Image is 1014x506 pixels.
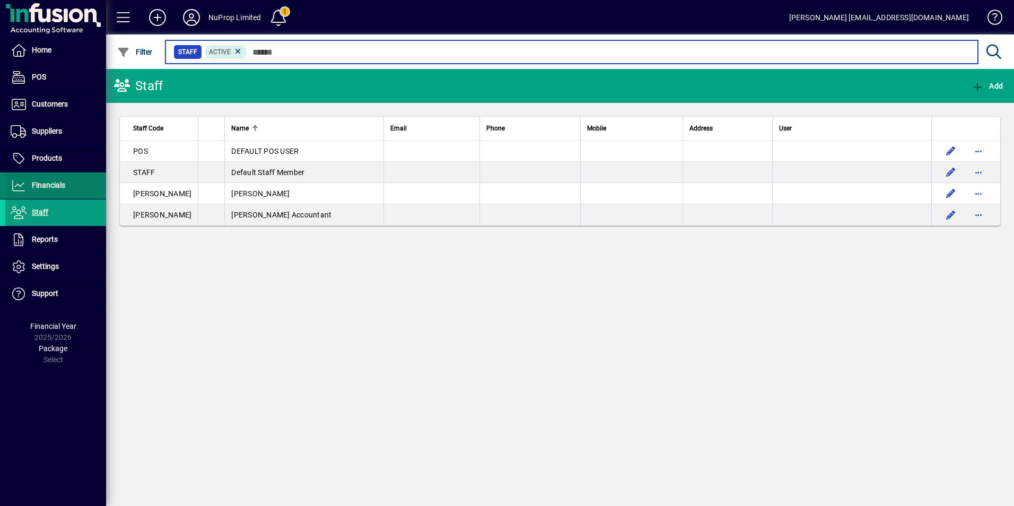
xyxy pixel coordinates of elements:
[117,48,153,56] span: Filter
[32,100,68,108] span: Customers
[5,145,106,172] a: Products
[141,8,174,27] button: Add
[390,123,473,134] div: Email
[942,143,959,160] button: Edit
[133,189,191,198] span: [PERSON_NAME]
[587,123,606,134] span: Mobile
[5,226,106,253] a: Reports
[5,281,106,307] a: Support
[390,123,407,134] span: Email
[942,185,959,202] button: Edit
[32,262,59,271] span: Settings
[208,9,261,26] div: NuProp Limited
[779,123,792,134] span: User
[133,147,148,155] span: POS
[32,73,46,81] span: POS
[32,46,51,54] span: Home
[5,254,106,280] a: Settings
[133,123,163,134] span: Staff Code
[178,47,197,57] span: Staff
[970,164,987,181] button: More options
[32,127,62,135] span: Suppliers
[970,185,987,202] button: More options
[486,123,574,134] div: Phone
[231,123,249,134] span: Name
[133,211,191,219] span: [PERSON_NAME]
[980,2,1001,37] a: Knowledge Base
[587,123,676,134] div: Mobile
[133,168,155,177] span: STAFF
[114,77,163,94] div: Staff
[174,8,208,27] button: Profile
[32,154,62,162] span: Products
[942,164,959,181] button: Edit
[486,123,505,134] span: Phone
[231,189,290,198] span: [PERSON_NAME]
[5,172,106,199] a: Financials
[5,118,106,145] a: Suppliers
[209,48,231,56] span: Active
[115,42,155,62] button: Filter
[133,123,191,134] div: Staff Code
[968,76,1006,95] button: Add
[32,289,58,298] span: Support
[779,123,925,134] div: User
[231,168,304,177] span: Default Staff Member
[205,45,247,59] mat-chip: Activation Status: Active
[32,235,58,243] span: Reports
[231,211,331,219] span: [PERSON_NAME] Accountant
[689,123,713,134] span: Address
[231,123,377,134] div: Name
[30,322,76,330] span: Financial Year
[32,181,65,189] span: Financials
[970,143,987,160] button: More options
[5,37,106,64] a: Home
[5,91,106,118] a: Customers
[231,147,299,155] span: DEFAULT POS USER
[942,206,959,223] button: Edit
[32,208,48,216] span: Staff
[970,206,987,223] button: More options
[39,344,67,353] span: Package
[971,82,1003,90] span: Add
[5,64,106,91] a: POS
[789,9,969,26] div: [PERSON_NAME] [EMAIL_ADDRESS][DOMAIN_NAME]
